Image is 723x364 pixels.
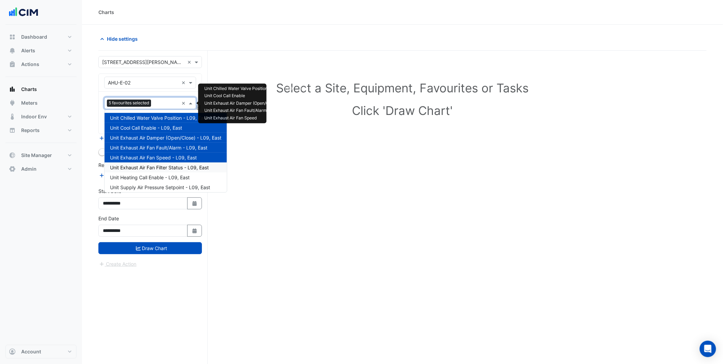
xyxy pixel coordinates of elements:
[5,123,77,137] button: Reports
[113,81,692,95] h1: Select a Site, Equipment, Favourites or Tasks
[21,152,52,159] span: Site Manager
[21,61,39,68] span: Actions
[98,260,137,266] app-escalated-ticket-create-button: Please draw the charts first
[21,100,38,106] span: Meters
[9,100,16,106] app-icon: Meters
[98,171,149,179] button: Add Reference Line
[187,58,193,66] span: Clear
[110,174,190,180] span: Unit Heating Call Enable - L09, East
[5,345,77,359] button: Account
[104,110,227,193] ng-dropdown-panel: Options list
[9,113,16,120] app-icon: Indoor Env
[282,107,296,115] td: L09
[9,166,16,172] app-icon: Admin
[5,148,77,162] button: Site Manager
[9,61,16,68] app-icon: Actions
[98,33,142,45] button: Hide settings
[5,162,77,176] button: Admin
[110,135,221,141] span: Unit Exhaust Air Damper (Open/Close) - L09, East
[98,242,202,254] button: Draw Chart
[181,100,187,107] span: Clear
[282,92,296,100] td: L09
[98,187,121,195] label: Start Date
[98,161,134,169] label: Reference Lines
[181,79,187,86] span: Clear
[700,341,716,357] div: Open Intercom Messenger
[192,228,198,234] fa-icon: Select Date
[282,100,296,107] td: L09
[296,107,311,115] td: East
[21,348,41,355] span: Account
[21,166,37,172] span: Admin
[110,155,197,160] span: Unit Exhaust Air Fan Speed - L09, East
[201,100,282,107] td: Unit Exhaust Air Damper (Open/Close)
[21,113,47,120] span: Indoor Env
[296,92,311,100] td: East
[21,47,35,54] span: Alerts
[201,85,282,92] td: Unit Chilled Water Valve Position
[110,125,182,131] span: Unit Cool Call Enable - L09, East
[201,107,282,115] td: Unit Exhaust Air Fan Fault/Alarm
[201,92,282,100] td: Unit Cool Call Enable
[5,110,77,123] button: Indoor Env
[5,44,77,57] button: Alerts
[110,115,208,121] span: Unit Chilled Water Valve Position - L09, East
[21,127,40,134] span: Reports
[110,184,210,190] span: Unit Supply Air Pressure Setpoint - L09, East
[201,115,282,122] td: Unit Exhaust Air Fan Speed
[107,35,138,42] span: Hide settings
[5,30,77,44] button: Dashboard
[113,103,692,118] h1: Click 'Draw Chart'
[107,100,151,106] span: 5 favourites selected
[9,86,16,93] app-icon: Charts
[282,85,296,92] td: L09
[192,200,198,206] fa-icon: Select Date
[282,115,296,122] td: L09
[98,9,114,16] div: Charts
[5,82,77,96] button: Charts
[5,96,77,110] button: Meters
[9,152,16,159] app-icon: Site Manager
[98,215,119,222] label: End Date
[9,127,16,134] app-icon: Reports
[296,85,311,92] td: East
[296,115,311,122] td: East
[9,34,16,40] app-icon: Dashboard
[21,86,37,93] span: Charts
[110,165,209,170] span: Unit Exhaust Air Fan Filter Status - L09, East
[110,145,207,151] span: Unit Exhaust Air Fan Fault/Alarm - L09, East
[9,47,16,54] app-icon: Alerts
[296,100,311,107] td: East
[21,34,47,40] span: Dashboard
[98,134,140,142] button: Add Equipment
[8,5,39,19] img: Company Logo
[5,57,77,71] button: Actions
